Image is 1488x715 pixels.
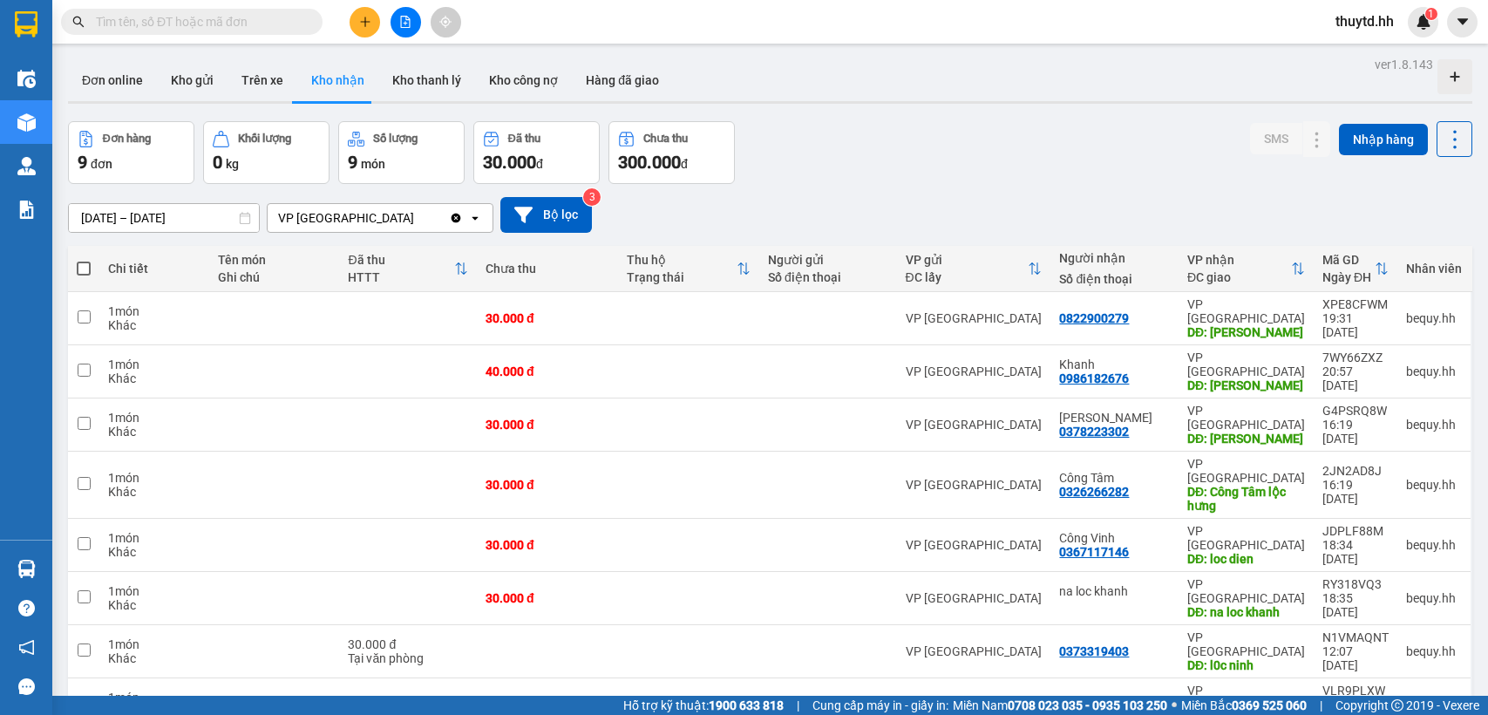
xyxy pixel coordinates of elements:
[1187,684,1305,712] div: VP [GEOGRAPHIC_DATA]
[1059,644,1129,658] div: 0373319403
[1437,59,1472,94] div: Tạo kho hàng mới
[91,157,112,171] span: đơn
[1322,253,1375,267] div: Mã GD
[1187,270,1291,284] div: ĐC giao
[431,7,461,37] button: aim
[1187,658,1305,672] div: DĐ: l0c ninh
[1416,14,1431,30] img: icon-new-feature
[391,7,421,37] button: file-add
[17,113,36,132] img: warehouse-icon
[96,12,302,31] input: Tìm tên, số ĐT hoặc mã đơn
[348,651,468,665] div: Tại văn phòng
[768,253,888,267] div: Người gửi
[1179,246,1314,292] th: Toggle SortBy
[812,696,948,715] span: Cung cấp máy in - giấy in:
[449,211,463,225] svg: Clear value
[1187,577,1305,605] div: VP [GEOGRAPHIC_DATA]
[69,204,259,232] input: Select a date range.
[1187,552,1305,566] div: DĐ: loc dien
[1322,684,1389,698] div: VLR9PLXW
[1322,538,1389,566] div: 18:34 [DATE]
[348,253,454,267] div: Đã thu
[583,188,601,206] sup: 3
[468,211,482,225] svg: open
[108,691,200,705] div: 1 món
[17,157,36,175] img: warehouse-icon
[483,152,536,173] span: 30.000
[1406,644,1462,658] div: bequy.hh
[1187,325,1305,339] div: DĐ: Lộc hung
[486,418,609,432] div: 30.000 đ
[1425,8,1437,20] sup: 1
[1322,364,1389,392] div: 20:57 [DATE]
[508,133,540,145] div: Đã thu
[1187,485,1305,513] div: DĐ: Công Tâm lộc hưng
[108,637,200,651] div: 1 món
[238,133,291,145] div: Khối lượng
[399,16,411,28] span: file-add
[348,152,357,173] span: 9
[1406,418,1462,432] div: bequy.hh
[108,262,200,276] div: Chi tiết
[627,270,737,284] div: Trạng thái
[486,538,609,552] div: 30.000 đ
[1187,457,1305,485] div: VP [GEOGRAPHIC_DATA]
[1322,630,1389,644] div: N1VMAQNT
[108,318,200,332] div: Khác
[1322,577,1389,591] div: RY318VQ3
[361,157,385,171] span: món
[1059,531,1169,545] div: Công Vinh
[473,121,600,184] button: Đã thu30.000đ
[350,7,380,37] button: plus
[1322,297,1389,311] div: XPE8CFWM
[897,246,1051,292] th: Toggle SortBy
[17,201,36,219] img: solution-icon
[1059,485,1129,499] div: 0326266282
[1187,297,1305,325] div: VP [GEOGRAPHIC_DATA]
[1008,698,1167,712] strong: 0708 023 035 - 0935 103 250
[68,121,194,184] button: Đơn hàng9đơn
[218,270,330,284] div: Ghi chú
[1181,696,1307,715] span: Miền Bắc
[1322,464,1389,478] div: 2JN2AD8J
[108,471,200,485] div: 1 món
[608,121,735,184] button: Chưa thu300.000đ
[906,270,1029,284] div: ĐC lấy
[228,59,297,101] button: Trên xe
[536,157,543,171] span: đ
[1187,253,1291,267] div: VP nhận
[378,59,475,101] button: Kho thanh lý
[1322,591,1389,619] div: 18:35 [DATE]
[1187,524,1305,552] div: VP [GEOGRAPHIC_DATA]
[1059,411,1169,425] div: Minh tâm
[226,157,239,171] span: kg
[108,531,200,545] div: 1 món
[213,152,222,173] span: 0
[1059,584,1169,598] div: na loc khanh
[1391,699,1403,712] span: copyright
[500,197,592,233] button: Bộ lọc
[108,357,200,371] div: 1 món
[108,584,200,598] div: 1 món
[1322,644,1389,672] div: 12:07 [DATE]
[1187,432,1305,446] div: DĐ: lộc điền
[339,246,477,292] th: Toggle SortBy
[906,364,1043,378] div: VP [GEOGRAPHIC_DATA]
[906,591,1043,605] div: VP [GEOGRAPHIC_DATA]
[486,311,609,325] div: 30.000 đ
[906,478,1043,492] div: VP [GEOGRAPHIC_DATA]
[1187,351,1305,378] div: VP [GEOGRAPHIC_DATA]
[18,600,35,616] span: question-circle
[1322,351,1389,364] div: 7WY66ZXZ
[68,59,157,101] button: Đơn online
[278,209,414,227] div: VP [GEOGRAPHIC_DATA]
[623,696,784,715] span: Hỗ trợ kỹ thuật:
[1059,311,1129,325] div: 0822900279
[108,411,200,425] div: 1 món
[797,696,799,715] span: |
[486,478,609,492] div: 30.000 đ
[572,59,673,101] button: Hàng đã giao
[1059,371,1129,385] div: 0986182676
[108,485,200,499] div: Khác
[906,311,1043,325] div: VP [GEOGRAPHIC_DATA]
